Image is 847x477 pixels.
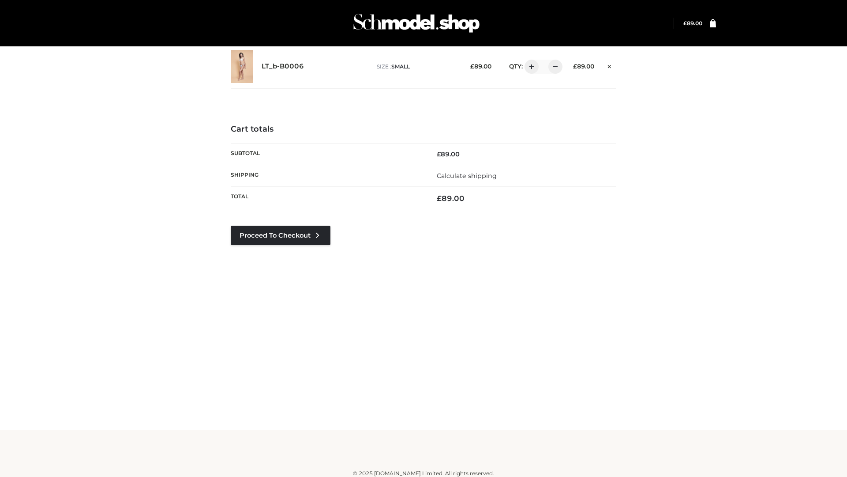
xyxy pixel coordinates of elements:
span: £ [437,194,442,203]
bdi: 89.00 [683,20,702,26]
bdi: 89.00 [573,63,594,70]
a: LT_b-B0006 [262,62,304,71]
h4: Cart totals [231,125,616,134]
bdi: 89.00 [470,63,491,70]
p: size : [377,63,457,71]
span: £ [470,63,474,70]
a: Proceed to Checkout [231,226,330,245]
bdi: 89.00 [437,194,465,203]
th: Shipping [231,165,423,186]
div: QTY: [500,60,559,74]
span: SMALL [391,63,410,70]
a: £89.00 [683,20,702,26]
th: Total [231,187,423,210]
span: £ [437,150,441,158]
span: £ [573,63,577,70]
bdi: 89.00 [437,150,460,158]
img: Schmodel Admin 964 [350,6,483,41]
a: Calculate shipping [437,172,497,180]
th: Subtotal [231,143,423,165]
a: Remove this item [603,60,616,71]
span: £ [683,20,687,26]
